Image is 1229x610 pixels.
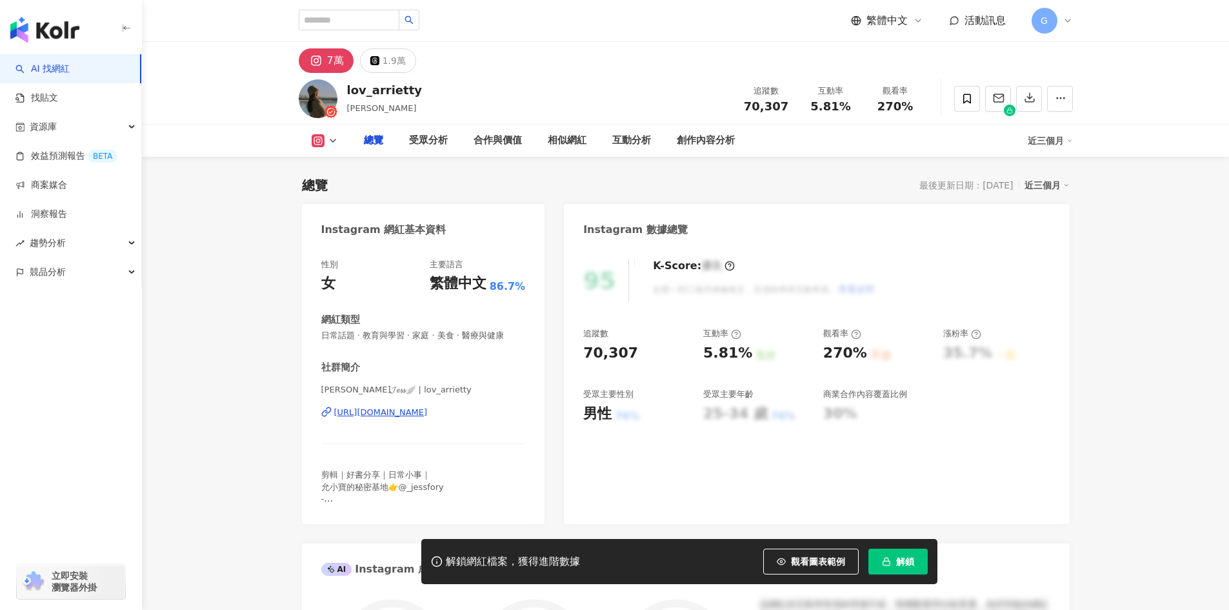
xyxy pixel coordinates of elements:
div: 互動率 [703,328,741,340]
span: search [405,15,414,25]
div: 漲粉率 [943,328,981,340]
span: 活動訊息 [964,14,1006,26]
span: 資源庫 [30,112,57,141]
div: 互動分析 [612,133,651,148]
div: 互動率 [806,85,855,97]
button: 觀看圖表範例 [763,549,859,574]
div: 創作內容分析 [677,133,735,148]
img: logo [10,17,79,43]
a: 洞察報告 [15,208,67,221]
div: 總覽 [364,133,383,148]
div: 相似網紅 [548,133,586,148]
a: searchAI 找網紅 [15,63,70,76]
div: 繁體中文 [430,274,486,294]
span: 日常話題 · 教育與學習 · 家庭 · 美食 · 醫療與健康 [321,330,526,341]
div: 解鎖網紅檔案，獲得進階數據 [446,555,580,569]
button: 解鎖 [868,549,928,574]
div: 受眾主要性別 [583,389,634,400]
a: 找貼文 [15,92,58,105]
div: 社群簡介 [321,361,360,374]
span: 剪輯｜好書分享｜日常小事｜ 允小寶的秘密基地👉@_jessfory - 📪[EMAIL_ADDRESS][DOMAIN_NAME] [321,470,478,515]
a: 商案媒合 [15,179,67,192]
div: 5.81% [703,343,752,363]
span: 86.7% [490,280,526,294]
span: 競品分析 [30,258,66,287]
div: 70,307 [583,343,638,363]
img: chrome extension [21,571,46,592]
span: 趨勢分析 [30,229,66,258]
a: chrome extension立即安裝 瀏覽器外掛 [17,564,125,599]
div: 性別 [321,259,338,270]
div: 合作與價值 [474,133,522,148]
button: 7萬 [299,48,354,73]
div: 最後更新日期：[DATE] [919,180,1013,190]
span: 觀看圖表範例 [791,556,845,567]
div: Instagram 網紅基本資料 [321,223,446,237]
div: 1.9萬 [383,52,406,70]
span: 5.81% [810,100,850,113]
span: 繁體中文 [866,14,908,28]
span: 立即安裝 瀏覽器外掛 [52,570,97,593]
a: [URL][DOMAIN_NAME] [321,407,526,418]
div: Instagram 數據總覽 [583,223,688,237]
span: 70,307 [744,99,788,113]
div: 追蹤數 [742,85,791,97]
div: [URL][DOMAIN_NAME] [334,407,428,418]
span: 270% [877,100,914,113]
a: 效益預測報告BETA [15,150,117,163]
div: 追蹤數 [583,328,608,340]
div: 觀看率 [871,85,920,97]
img: KOL Avatar [299,79,337,118]
div: 近三個月 [1024,177,1070,194]
div: 商業合作內容覆蓋比例 [823,389,907,400]
span: [PERSON_NAME] [347,103,417,113]
button: 1.9萬 [360,48,416,73]
div: 270% [823,343,867,363]
div: 男性 [583,404,612,424]
div: 受眾主要年齡 [703,389,754,400]
div: 女 [321,274,335,294]
span: 解鎖 [896,556,914,567]
div: 7萬 [327,52,344,70]
div: 觀看率 [823,328,861,340]
div: 總覽 [302,176,328,194]
div: 受眾分析 [409,133,448,148]
span: [PERSON_NAME]𝓙𝓮𝓼𝓼🪽 | lov_arrietty [321,384,526,396]
div: 網紅類型 [321,313,360,327]
div: 近三個月 [1028,130,1073,151]
div: K-Score : [653,259,735,273]
span: G [1041,14,1048,28]
div: 主要語言 [430,259,463,270]
span: rise [15,239,25,248]
div: lov_arrietty [347,82,423,98]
